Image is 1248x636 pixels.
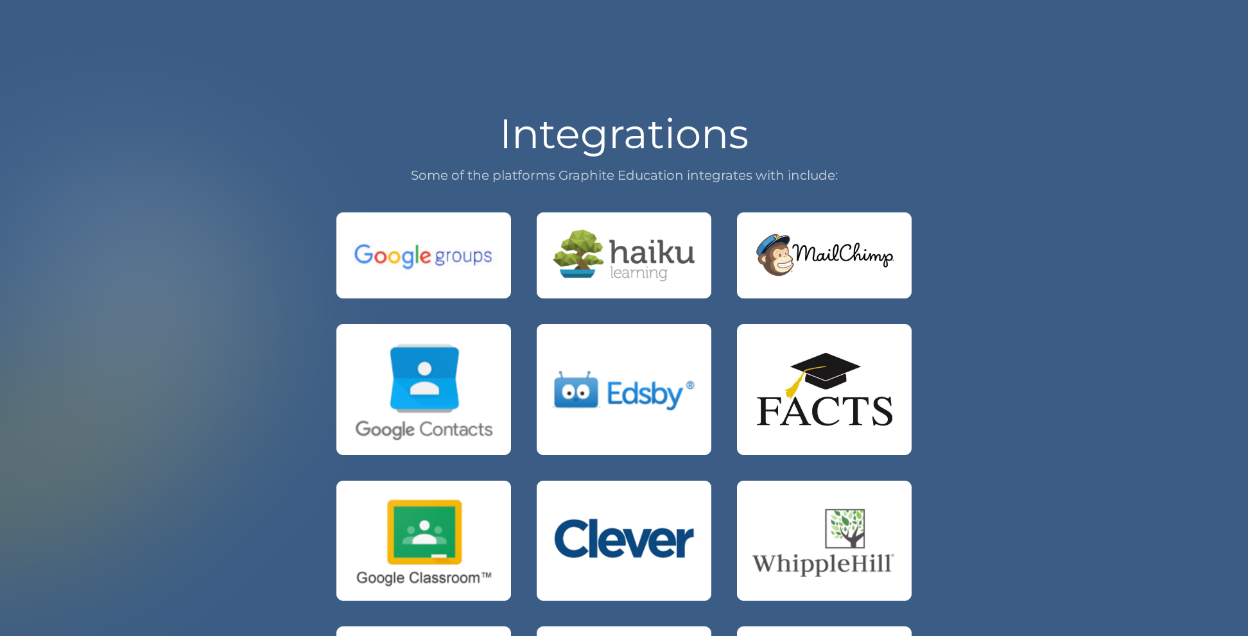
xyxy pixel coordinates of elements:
[336,164,912,187] p: Some of the platforms Graphite Education integrates with include:
[550,364,698,416] img: Edsby Logo
[350,494,498,587] img: Google Classroom Logo
[336,113,912,154] h1: Integrations
[750,502,898,579] img: WhippleHill Logo
[350,235,498,276] img: Google Groups Logo
[750,228,898,282] img: MailChimp logo
[350,338,498,441] img: Google Contacts Logo
[750,349,898,431] img: Facts Logo
[550,511,698,569] img: Clever Logo
[550,226,698,285] img: Haiku Logo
